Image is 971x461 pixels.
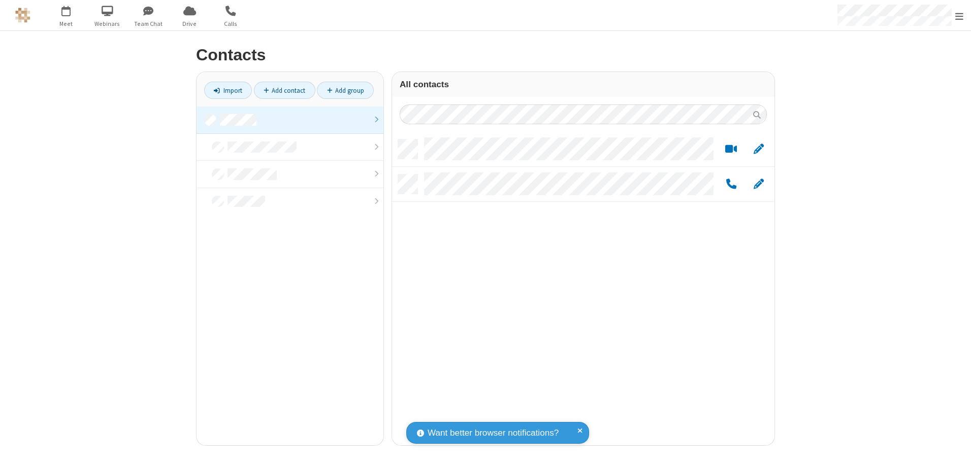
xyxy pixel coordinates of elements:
button: Start a video meeting [721,143,741,156]
img: QA Selenium DO NOT DELETE OR CHANGE [15,8,30,23]
span: Want better browser notifications? [428,427,559,440]
a: Add group [317,82,374,99]
h3: All contacts [400,80,767,89]
a: Import [204,82,252,99]
button: Call by phone [721,178,741,191]
a: Add contact [254,82,315,99]
h2: Contacts [196,46,775,64]
span: Meet [47,19,85,28]
div: grid [392,132,774,445]
button: Edit [749,178,768,191]
span: Drive [171,19,209,28]
span: Team Chat [130,19,168,28]
span: Calls [212,19,250,28]
button: Edit [749,143,768,156]
span: Webinars [88,19,126,28]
